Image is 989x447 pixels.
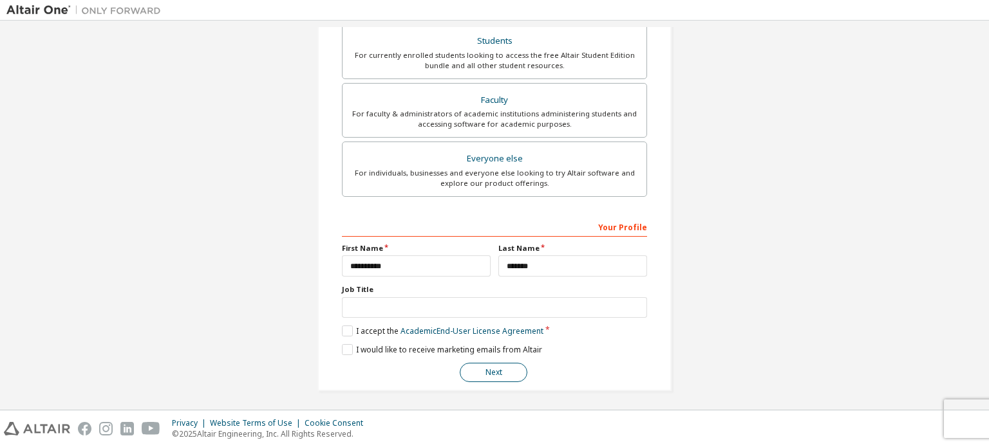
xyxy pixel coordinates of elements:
[210,418,305,428] div: Website Terms of Use
[305,418,371,428] div: Cookie Consent
[172,428,371,439] p: © 2025 Altair Engineering, Inc. All Rights Reserved.
[498,243,647,253] label: Last Name
[350,150,639,168] div: Everyone else
[120,422,134,435] img: linkedin.svg
[460,363,527,382] button: Next
[99,422,113,435] img: instagram.svg
[350,32,639,50] div: Students
[342,284,647,295] label: Job Title
[342,325,543,336] label: I accept the
[342,344,542,355] label: I would like to receive marketing emails from Altair
[350,109,639,129] div: For faculty & administrators of academic institutions administering students and accessing softwa...
[172,418,210,428] div: Privacy
[350,50,639,71] div: For currently enrolled students looking to access the free Altair Student Edition bundle and all ...
[342,216,647,237] div: Your Profile
[142,422,160,435] img: youtube.svg
[400,325,543,336] a: Academic End-User License Agreement
[78,422,91,435] img: facebook.svg
[6,4,167,17] img: Altair One
[342,243,491,253] label: First Name
[350,91,639,109] div: Faculty
[4,422,70,435] img: altair_logo.svg
[350,168,639,188] div: For individuals, businesses and everyone else looking to try Altair software and explore our prod...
